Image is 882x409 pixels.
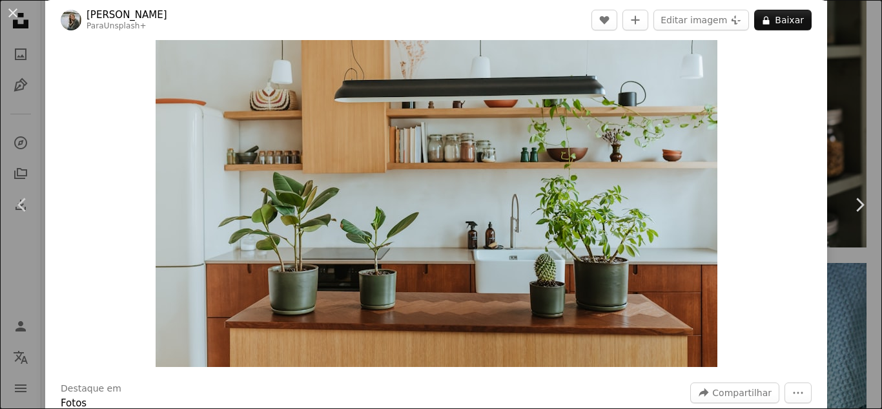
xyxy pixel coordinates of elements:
[690,383,779,403] button: Compartilhar esta imagem
[87,8,167,21] a: [PERSON_NAME]
[754,10,812,30] button: Baixar
[87,21,167,32] div: Para
[61,383,121,395] h3: Destaque em
[837,143,882,267] a: Próximo
[712,383,772,403] span: Compartilhar
[104,21,147,30] a: Unsplash+
[785,383,812,403] button: Mais ações
[591,10,617,30] button: Curtir
[61,10,81,30] img: Ir para o perfil de Daiga Ellaby
[653,10,749,30] button: Editar imagem
[622,10,648,30] button: Adicionar à coleção
[61,397,87,409] a: Fotos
